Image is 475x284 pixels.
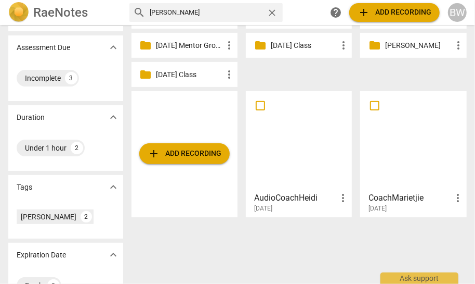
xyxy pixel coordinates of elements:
[81,211,92,223] div: 2
[8,2,121,23] a: LogoRaeNotes
[254,192,337,204] h3: AudioCoachHeidi
[71,142,83,154] div: 2
[452,192,464,204] span: more_vert
[17,42,70,53] p: Assessment Due
[107,181,120,193] span: expand_more
[107,249,120,261] span: expand_more
[249,95,348,213] a: AudioCoachHeidi[DATE]
[358,6,431,19] span: Add recording
[254,39,267,52] span: folder
[223,68,235,81] span: more_vert
[267,7,278,18] span: close
[156,69,223,80] p: Thursday 2-9-23 Class
[107,41,120,54] span: expand_more
[385,40,452,51] p: Sue Shaw
[25,73,61,83] div: Incomplete
[368,204,387,213] span: [DATE]
[150,4,263,21] input: Search
[140,68,152,81] span: folder
[448,3,467,22] button: BW
[148,147,221,160] span: Add recording
[349,3,440,22] button: Upload
[105,179,121,195] button: Show more
[148,147,160,160] span: add
[271,40,337,51] p: October 9, 2024 Class
[337,192,349,204] span: more_vert
[17,182,32,193] p: Tags
[156,40,223,51] p: October 2024 Mentor Group
[17,250,66,261] p: Expiration Date
[105,40,121,55] button: Show more
[33,5,88,20] h2: RaeNotes
[380,273,458,284] div: Ask support
[25,143,67,153] div: Under 1 hour
[134,6,146,19] span: search
[8,2,29,23] img: Logo
[65,72,77,84] div: 3
[140,39,152,52] span: folder
[326,3,345,22] a: Help
[364,95,463,213] a: CoachMarietjie[DATE]
[452,39,465,52] span: more_vert
[254,204,272,213] span: [DATE]
[368,39,381,52] span: folder
[358,6,370,19] span: add
[223,39,235,52] span: more_vert
[105,109,121,125] button: Show more
[17,112,45,123] p: Duration
[21,212,76,222] div: [PERSON_NAME]
[329,6,342,19] span: help
[337,39,350,52] span: more_vert
[105,247,121,263] button: Show more
[368,192,451,204] h3: CoachMarietjie
[107,111,120,124] span: expand_more
[139,143,230,164] button: Upload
